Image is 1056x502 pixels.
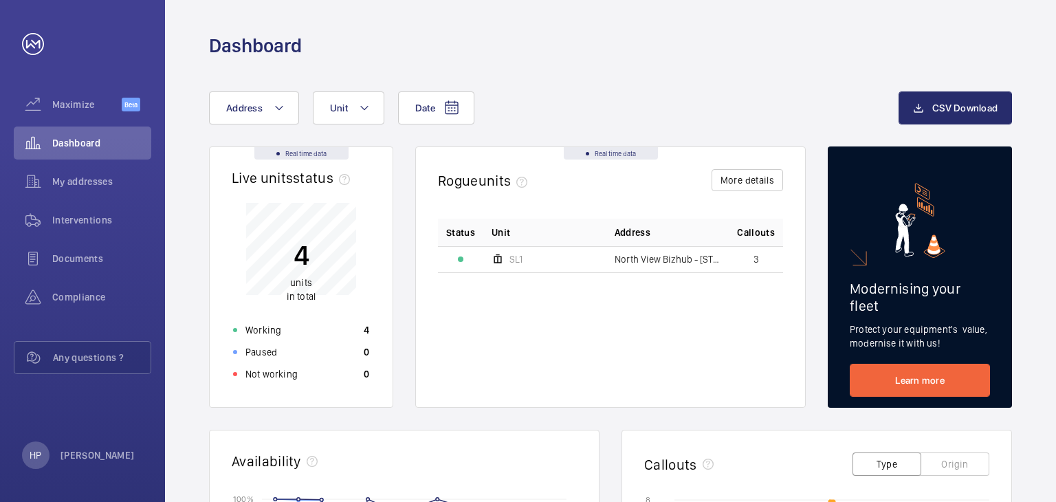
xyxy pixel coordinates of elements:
span: Address [615,226,650,239]
span: Any questions ? [53,351,151,364]
p: Status [446,226,475,239]
span: Callouts [737,226,775,239]
span: Maximize [52,98,122,111]
span: Beta [122,98,140,111]
button: Type [852,452,921,476]
h2: Rogue [438,172,533,189]
span: CSV Download [932,102,998,113]
h2: Live units [232,169,355,186]
button: CSV Download [899,91,1012,124]
p: HP [30,448,41,462]
p: in total [287,276,316,303]
p: 0 [364,367,369,381]
span: units [478,172,533,189]
span: Date [415,102,435,113]
span: Compliance [52,290,151,304]
button: Origin [921,452,989,476]
span: My addresses [52,175,151,188]
button: More details [712,169,783,191]
button: Date [398,91,474,124]
p: Protect your equipment's value, modernise it with us! [850,323,990,350]
span: SL1 [509,254,522,264]
button: Address [209,91,299,124]
span: Documents [52,252,151,265]
h1: Dashboard [209,33,302,58]
h2: Callouts [644,456,697,473]
span: Dashboard [52,136,151,150]
span: Unit [330,102,348,113]
span: status [293,169,355,186]
p: 4 [364,323,369,337]
p: Not working [245,367,298,381]
a: Learn more [850,364,990,397]
div: Real time data [564,147,658,160]
p: 0 [364,345,369,359]
span: units [290,277,312,288]
span: Address [226,102,263,113]
span: Unit [492,226,510,239]
h2: Modernising your fleet [850,280,990,314]
button: Unit [313,91,384,124]
img: marketing-card.svg [895,183,945,258]
span: 3 [753,254,759,264]
p: Paused [245,345,277,359]
div: Real time data [254,147,349,160]
p: Working [245,323,281,337]
p: [PERSON_NAME] [60,448,135,462]
h2: Availability [232,452,301,470]
span: Interventions [52,213,151,227]
span: North View Bizhub - [STREET_ADDRESS] [615,254,721,264]
p: 4 [287,238,316,272]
